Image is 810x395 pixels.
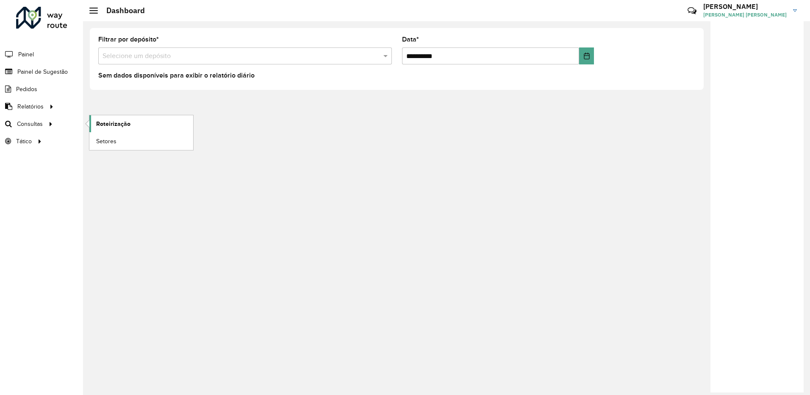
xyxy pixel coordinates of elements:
[579,47,594,64] button: Choose Date
[17,120,43,128] span: Consultas
[17,67,68,76] span: Painel de Sugestão
[703,3,787,11] h3: [PERSON_NAME]
[89,115,193,132] a: Roteirização
[703,11,787,19] span: [PERSON_NAME] [PERSON_NAME]
[98,6,145,15] h2: Dashboard
[96,137,117,146] span: Setores
[96,120,130,128] span: Roteirização
[98,34,159,45] label: Filtrar por depósito
[17,102,44,111] span: Relatórios
[402,34,419,45] label: Data
[16,137,32,146] span: Tático
[98,70,255,81] label: Sem dados disponíveis para exibir o relatório diário
[89,133,193,150] a: Setores
[18,50,34,59] span: Painel
[683,2,701,20] a: Contato Rápido
[16,85,37,94] span: Pedidos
